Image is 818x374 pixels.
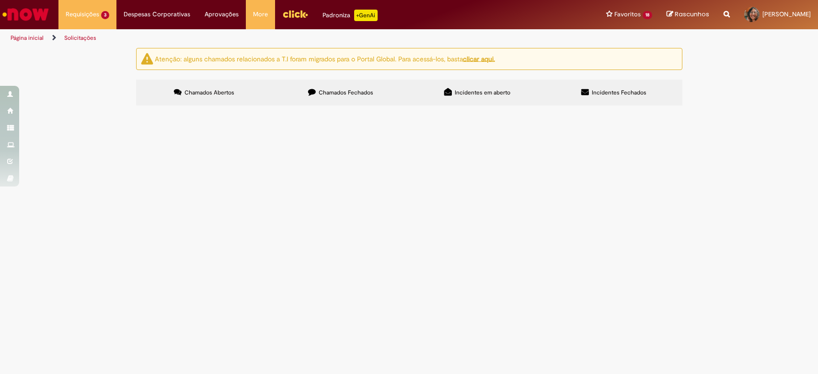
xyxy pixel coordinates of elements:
[592,89,646,96] span: Incidentes Fechados
[319,89,373,96] span: Chamados Fechados
[155,54,495,63] ng-bind-html: Atenção: alguns chamados relacionados a T.I foram migrados para o Portal Global. Para acessá-los,...
[11,34,44,42] a: Página inicial
[184,89,234,96] span: Chamados Abertos
[253,10,268,19] span: More
[7,29,538,47] ul: Trilhas de página
[101,11,109,19] span: 3
[643,11,652,19] span: 18
[675,10,709,19] span: Rascunhos
[64,34,96,42] a: Solicitações
[124,10,190,19] span: Despesas Corporativas
[455,89,510,96] span: Incidentes em aberto
[323,10,378,21] div: Padroniza
[354,10,378,21] p: +GenAi
[282,7,308,21] img: click_logo_yellow_360x200.png
[667,10,709,19] a: Rascunhos
[614,10,641,19] span: Favoritos
[205,10,239,19] span: Aprovações
[1,5,50,24] img: ServiceNow
[463,54,495,63] a: clicar aqui.
[762,10,811,18] span: [PERSON_NAME]
[66,10,99,19] span: Requisições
